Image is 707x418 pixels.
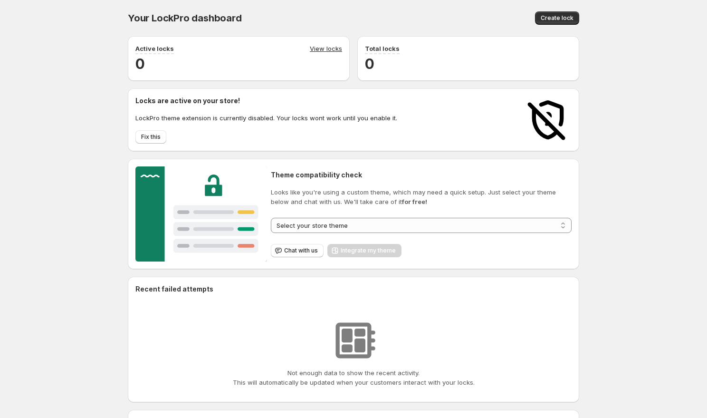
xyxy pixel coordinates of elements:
[135,113,397,123] p: LockPro theme extension is currently disabled. Your locks wont work until you enable it.
[135,130,166,144] button: Fix this
[284,247,318,254] span: Chat with us
[135,54,342,73] h2: 0
[271,170,572,180] h2: Theme compatibility check
[135,166,267,262] img: Customer support
[524,96,572,144] img: Locks disabled
[128,12,242,24] span: Your LockPro dashboard
[135,44,174,53] p: Active locks
[233,368,475,387] p: Not enough data to show the recent activity. This will automatically be updated when your custome...
[535,11,579,25] button: Create lock
[330,317,377,364] img: No resources found
[141,133,161,141] span: Fix this
[271,187,572,206] p: Looks like you're using a custom theme, which may need a quick setup. Just select your theme belo...
[365,54,572,73] h2: 0
[365,44,400,53] p: Total locks
[135,96,397,106] h2: Locks are active on your store!
[541,14,573,22] span: Create lock
[135,284,213,294] h2: Recent failed attempts
[310,44,342,54] a: View locks
[402,198,427,205] strong: for free!
[271,244,324,257] button: Chat with us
